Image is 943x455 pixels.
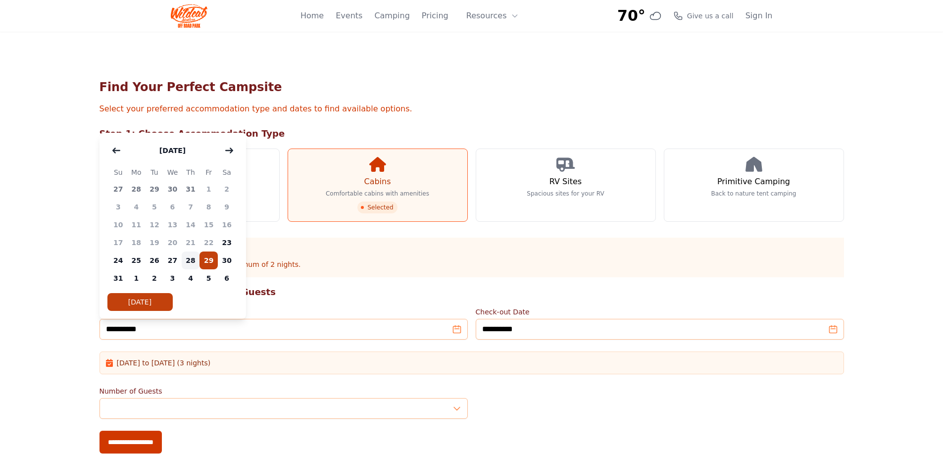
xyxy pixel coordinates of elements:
span: 30 [218,252,236,269]
span: Sa [218,166,236,178]
span: 10 [109,216,128,234]
span: 14 [182,216,200,234]
label: Number of Guests [99,386,468,396]
span: We [163,166,182,178]
span: 19 [146,234,164,252]
span: 28 [127,180,146,198]
a: Home [300,10,324,22]
span: 9 [218,198,236,216]
span: 27 [163,252,182,269]
span: 5 [146,198,164,216]
span: 3 [109,198,128,216]
span: 5 [199,269,218,287]
span: 3 [163,269,182,287]
span: Fr [199,166,218,178]
span: 17 [109,234,128,252]
a: Camping [374,10,409,22]
span: 8 [199,198,218,216]
span: [DATE] to [DATE] (3 nights) [117,358,211,368]
span: 29 [146,180,164,198]
img: Wildcat Logo [171,4,208,28]
button: [DATE] [107,293,173,311]
span: Mo [127,166,146,178]
p: Select your preferred accommodation type and dates to find available options. [99,103,844,115]
a: Give us a call [673,11,734,21]
span: 29 [199,252,218,269]
span: 16 [218,216,236,234]
span: 2 [146,269,164,287]
span: 4 [127,198,146,216]
span: 12 [146,216,164,234]
span: 28 [182,252,200,269]
button: [DATE] [149,141,196,160]
span: 13 [163,216,182,234]
h2: Step 2: Select Your Dates & Guests [99,285,844,299]
span: 6 [218,269,236,287]
span: 2 [218,180,236,198]
span: 31 [182,180,200,198]
span: Tu [146,166,164,178]
a: Events [336,10,362,22]
h1: Find Your Perfect Campsite [99,79,844,95]
span: 21 [182,234,200,252]
span: 4 [182,269,200,287]
h2: Step 1: Choose Accommodation Type [99,127,844,141]
span: Give us a call [687,11,734,21]
a: Sign In [745,10,773,22]
span: 30 [163,180,182,198]
span: Su [109,166,128,178]
h3: RV Sites [549,176,582,188]
a: Primitive Camping Back to nature tent camping [664,149,844,222]
span: 24 [109,252,128,269]
span: 11 [127,216,146,234]
h3: Primitive Camping [717,176,790,188]
span: 23 [218,234,236,252]
button: Resources [460,6,525,26]
span: 7 [182,198,200,216]
h3: Cabins [364,176,391,188]
p: Comfortable cabins with amenities [326,190,429,198]
span: 31 [109,269,128,287]
span: 22 [199,234,218,252]
span: Th [182,166,200,178]
span: 70° [617,7,645,25]
span: 15 [199,216,218,234]
label: Check-in Date [99,307,468,317]
p: Back to nature tent camping [711,190,796,198]
span: 27 [109,180,128,198]
span: 18 [127,234,146,252]
span: 1 [127,269,146,287]
a: RV Sites Spacious sites for your RV [476,149,656,222]
span: 1 [199,180,218,198]
span: 25 [127,252,146,269]
span: 20 [163,234,182,252]
p: Spacious sites for your RV [527,190,604,198]
a: Cabins Comfortable cabins with amenities Selected [288,149,468,222]
span: 6 [163,198,182,216]
span: Selected [357,202,397,213]
span: 26 [146,252,164,269]
a: Pricing [422,10,448,22]
label: Check-out Date [476,307,844,317]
